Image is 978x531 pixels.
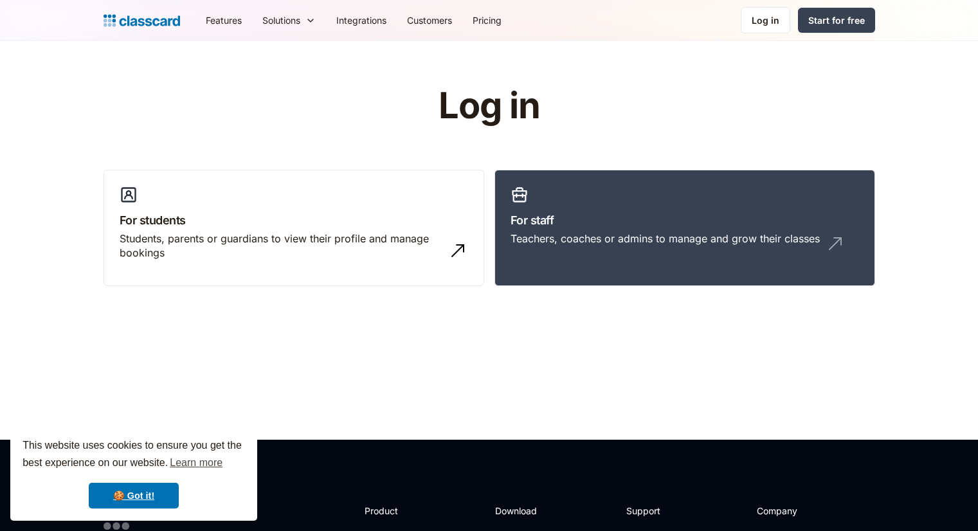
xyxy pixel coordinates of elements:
[626,504,678,517] h2: Support
[494,170,875,287] a: For staffTeachers, coaches or admins to manage and grow their classes
[104,170,484,287] a: For studentsStudents, parents or guardians to view their profile and manage bookings
[195,6,252,35] a: Features
[752,14,779,27] div: Log in
[798,8,875,33] a: Start for free
[252,6,326,35] div: Solutions
[262,14,300,27] div: Solutions
[168,453,224,473] a: learn more about cookies
[741,7,790,33] a: Log in
[511,212,859,229] h3: For staff
[120,231,442,260] div: Students, parents or guardians to view their profile and manage bookings
[397,6,462,35] a: Customers
[495,504,548,517] h2: Download
[462,6,512,35] a: Pricing
[511,231,820,246] div: Teachers, coaches or admins to manage and grow their classes
[808,14,865,27] div: Start for free
[104,12,180,30] a: home
[757,504,842,517] h2: Company
[23,438,245,473] span: This website uses cookies to ensure you get the best experience on our website.
[120,212,468,229] h3: For students
[10,426,257,521] div: cookieconsent
[89,483,179,509] a: dismiss cookie message
[365,504,433,517] h2: Product
[326,6,397,35] a: Integrations
[285,86,693,126] h1: Log in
